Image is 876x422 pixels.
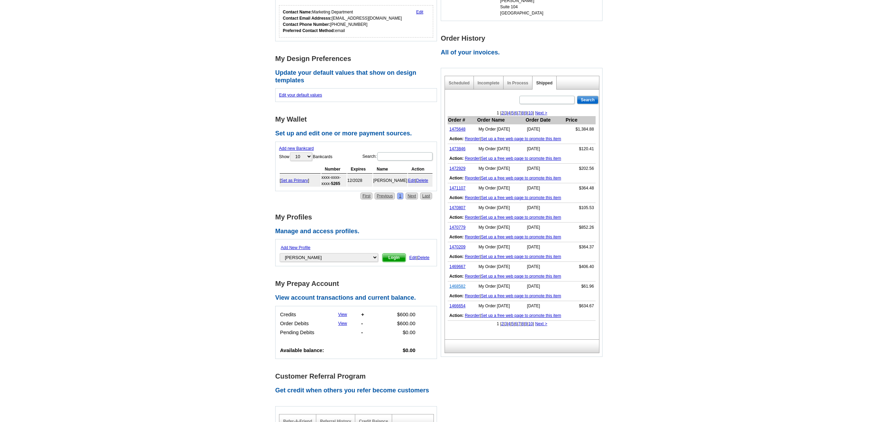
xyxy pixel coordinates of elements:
a: Scheduled [449,81,470,85]
td: Pending Debits [280,328,324,337]
label: Search: [362,152,433,161]
td: My Order [DATE] [477,301,526,311]
td: My Order [DATE] [477,242,526,252]
b: - [361,321,363,326]
h1: Order History [441,35,606,42]
span: Login [382,254,406,262]
td: My Order [DATE] [477,262,526,272]
div: 1 | | | | | | | | | | [445,110,599,116]
span: Delete [418,255,430,260]
td: [DATE] [525,164,565,174]
a: Set up a free web page to promote this item [481,254,561,259]
h1: My Design Preferences [275,55,441,62]
a: Set up a free web page to promote this item [481,274,561,279]
td: $600.00 [397,310,416,319]
b: Action: [449,136,464,141]
a: 7 [518,321,520,326]
a: 7 [518,111,520,115]
strong: Contact Email Addresss: [283,16,332,21]
a: Reorder [465,156,480,161]
a: Set up a free web page to promote this item [481,235,561,239]
a: Edit [408,178,415,183]
a: Add New Profile [281,245,310,250]
a: 6 [515,321,517,326]
a: Shipped [536,81,553,85]
a: Set up a free web page to promote this item [481,156,561,161]
td: $406.40 [565,262,596,272]
b: $0.00 [403,348,416,353]
td: | [448,232,596,242]
td: My Order [DATE] [477,203,526,213]
td: | [448,154,596,164]
h1: My Wallet [275,116,441,123]
a: Previous [375,193,395,199]
td: $364.48 [565,183,596,193]
td: My Order [DATE] [477,183,526,193]
strong: Contact Phone Number: [283,22,330,27]
select: ShowBankcards [290,152,312,161]
a: 1466654 [449,303,466,308]
td: | [448,291,596,301]
form: | [279,243,433,263]
a: 8 [521,321,524,326]
td: My Order [DATE] [477,281,526,291]
a: Set up a free web page to promote this item [481,313,561,318]
b: Action: [449,176,464,181]
h1: My Prepay Account [275,280,441,287]
input: Search: [377,152,432,161]
a: 1468582 [449,284,466,289]
td: My Order [DATE] [477,164,526,174]
div: Marketing Department [EMAIL_ADDRESS][DOMAIN_NAME] [PHONE_NUMBER] email [283,9,402,34]
span: Edit [409,255,417,260]
a: Next > [535,321,547,326]
a: Reorder [465,235,480,239]
a: 8 [521,111,524,115]
a: Reorder [465,136,480,141]
td: $0.00 [397,328,416,337]
a: View [338,321,347,326]
td: xxxx-xxxx-xxxx- [321,174,347,187]
a: Set up a free web page to promote this item [481,294,561,298]
a: 2 [501,321,504,326]
a: 3 [505,321,507,326]
td: My Order [DATE] [477,223,526,233]
a: 4 [508,321,510,326]
a: 1470209 [449,245,466,249]
a: Reorder [465,294,480,298]
a: Reorder [465,274,480,279]
td: [DATE] [525,144,565,154]
button: Login [382,253,406,262]
td: | [448,311,596,321]
a: 3 [505,111,507,115]
a: Set up a free web page to promote this item [481,195,561,200]
b: Action: [449,313,464,318]
a: 1473846 [449,146,466,151]
h1: Customer Referral Program [275,373,441,380]
label: Show Bankcards [279,152,332,162]
a: Delete [416,178,428,183]
td: [PERSON_NAME] [373,174,407,187]
b: Action: [449,156,464,161]
iframe: LiveChat chat widget [738,262,876,422]
a: Edit [416,10,424,14]
td: | [448,213,596,223]
td: $852.26 [565,223,596,233]
td: [DATE] [525,223,565,233]
td: [DATE] [525,281,565,291]
b: Action: [449,254,464,259]
th: Expires [347,165,372,174]
a: 2 [501,111,504,115]
td: 12/2028 [347,174,372,187]
h2: Manage and access profiles. [275,228,441,235]
a: 1470807 [449,205,466,210]
td: [DATE] [525,301,565,311]
a: 1471107 [449,186,466,191]
a: Reorder [465,176,480,181]
a: Reorder [465,254,480,259]
td: Order Debits [280,319,324,328]
input: Search [577,96,598,104]
strong: Preferred Contact Method: [283,28,335,33]
td: $61.96 [565,281,596,291]
th: Price [565,116,596,124]
h2: All of your invoices. [441,49,606,56]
